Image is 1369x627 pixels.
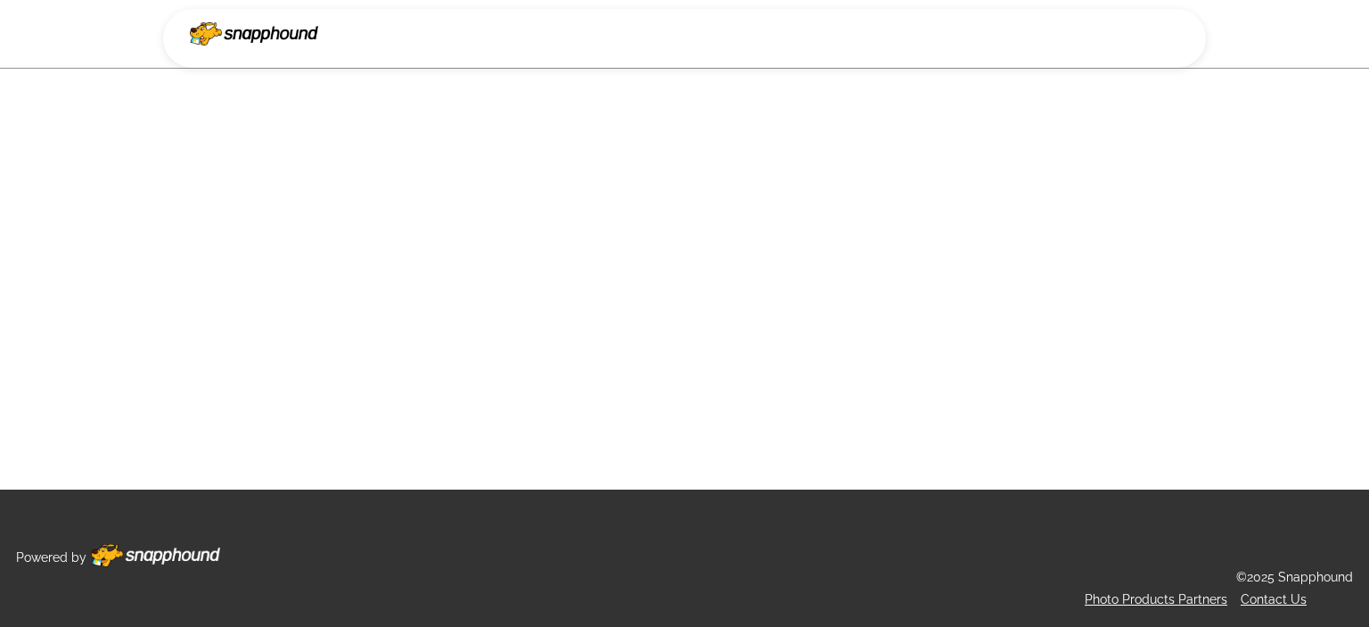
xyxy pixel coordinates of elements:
[190,22,318,45] img: Snapphound Logo
[1236,566,1353,589] p: ©2025 Snapphound
[1085,592,1227,606] a: Photo Products Partners
[91,544,220,567] img: Footer
[16,547,86,569] p: Powered by
[1241,592,1307,606] a: Contact Us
